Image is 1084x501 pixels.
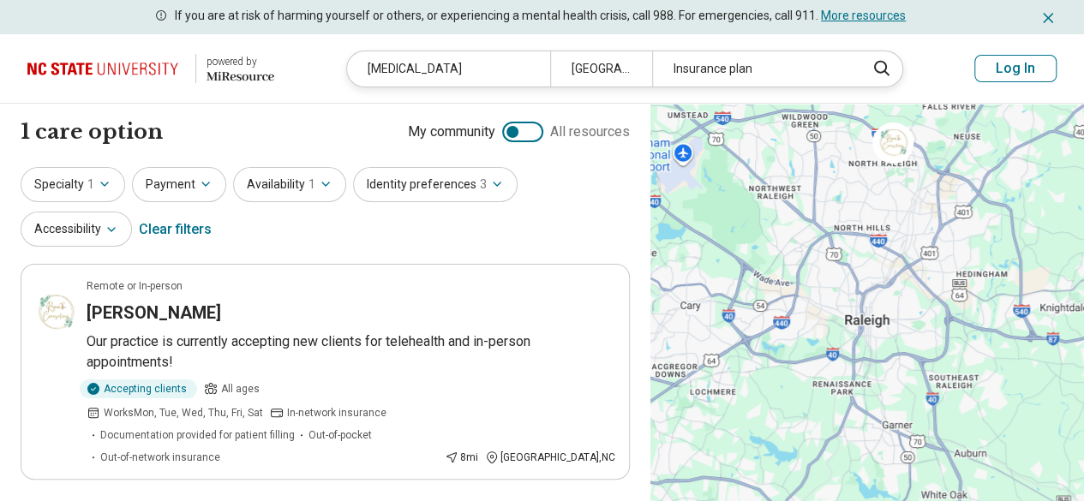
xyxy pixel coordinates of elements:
button: Log In [974,55,1057,82]
div: [GEOGRAPHIC_DATA] , NC [485,450,615,465]
span: All resources [550,122,630,142]
span: All ages [221,381,260,397]
div: Clear filters [139,209,212,250]
span: My community [408,122,495,142]
span: 1 [87,176,94,194]
button: Availability1 [233,167,346,202]
p: If you are at risk of harming yourself or others, or experiencing a mental health crisis, call 98... [175,7,906,25]
span: 1 [308,176,315,194]
button: Specialty1 [21,167,125,202]
p: Our practice is currently accepting new clients for telehealth and in-person appointments! [87,331,615,373]
div: [GEOGRAPHIC_DATA] [550,51,652,86]
button: Payment [132,167,226,202]
h3: [PERSON_NAME] [87,301,221,325]
span: Out-of-network insurance [100,450,220,465]
div: 8 mi [445,450,478,465]
div: [MEDICAL_DATA] [347,51,550,86]
a: More resources [821,9,906,22]
div: Accepting clients [80,379,197,398]
button: Accessibility [21,212,132,247]
h1: 1 care option [21,117,163,146]
button: Dismiss [1039,7,1057,27]
div: powered by [207,54,274,69]
img: North Carolina State University [27,48,185,89]
span: 3 [480,176,487,194]
button: Identity preferences3 [353,167,518,202]
a: North Carolina State University powered by [27,48,274,89]
span: Out-of-pocket [308,427,372,443]
span: Works Mon, Tue, Wed, Thu, Fri, Sat [104,405,263,420]
p: Remote or In-person [87,278,183,294]
span: Documentation provided for patient filling [100,427,295,443]
span: In-network insurance [287,405,386,420]
div: Insurance plan [652,51,855,86]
